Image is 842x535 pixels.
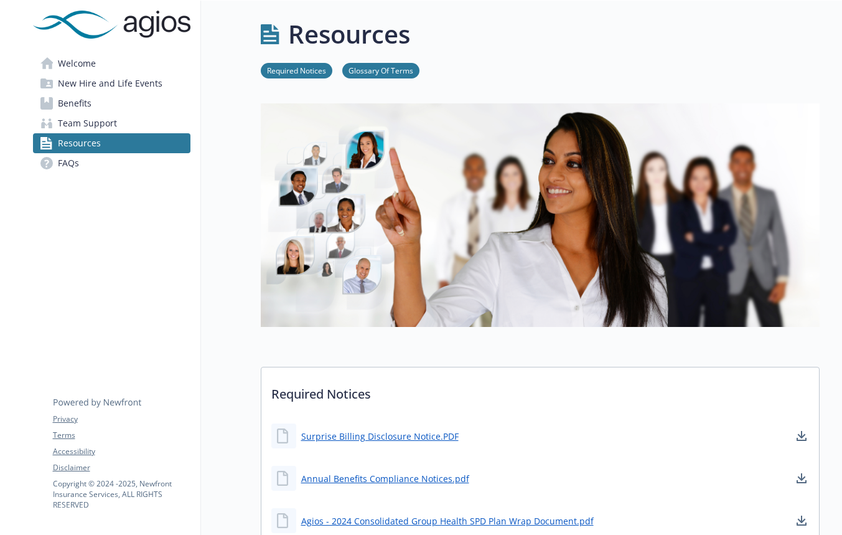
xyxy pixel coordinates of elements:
p: Copyright © 2024 - 2025 , Newfront Insurance Services, ALL RIGHTS RESERVED [53,478,190,510]
a: download document [794,428,809,443]
a: download document [794,513,809,528]
a: Team Support [33,113,190,133]
a: Terms [53,430,190,441]
span: New Hire and Life Events [58,73,162,93]
h1: Resources [288,16,410,53]
p: Required Notices [261,367,819,414]
a: Benefits [33,93,190,113]
a: Agios - 2024 Consolidated Group Health SPD Plan Wrap Document.pdf [301,514,594,528]
a: Surprise Billing Disclosure Notice.PDF [301,430,459,443]
a: download document [794,471,809,486]
a: Required Notices [261,64,332,76]
span: Welcome [58,54,96,73]
a: Accessibility [53,446,190,457]
a: FAQs [33,153,190,173]
a: Disclaimer [53,462,190,473]
span: Resources [58,133,101,153]
a: Welcome [33,54,190,73]
a: Glossary Of Terms [342,64,419,76]
img: resources page banner [261,103,820,327]
span: FAQs [58,153,79,173]
span: Benefits [58,93,91,113]
a: New Hire and Life Events [33,73,190,93]
span: Team Support [58,113,117,133]
a: Resources [33,133,190,153]
a: Privacy [53,414,190,425]
a: Annual Benefits Compliance Notices.pdf [301,472,469,485]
